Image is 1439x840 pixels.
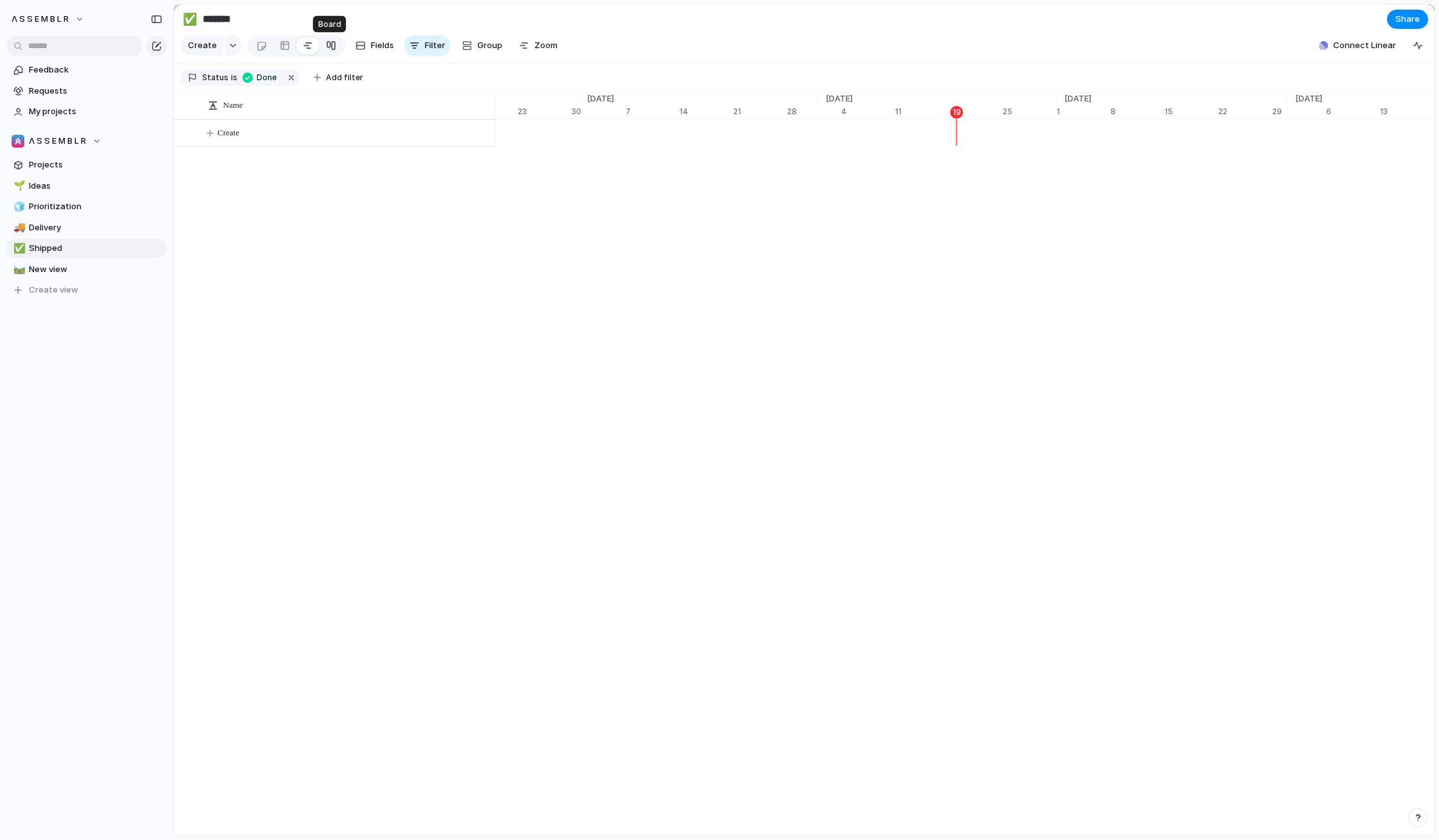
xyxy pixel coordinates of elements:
[29,64,162,76] span: Feedback
[818,92,860,105] span: [DATE]
[1288,92,1330,105] span: [DATE]
[514,35,563,56] button: Zoom
[187,120,515,146] button: Create
[183,10,197,28] div: ✅
[841,106,895,117] div: 4
[180,35,223,56] button: Create
[1057,106,1111,117] div: 1
[29,221,162,234] span: Delivery
[1003,106,1057,117] div: 25
[572,106,581,117] div: 30
[202,72,228,83] span: Status
[29,135,86,148] span: Λ S S E M B L R
[6,260,167,279] a: 🛤️New view
[13,178,22,193] div: 🌱
[579,92,622,105] span: [DATE]
[13,200,22,214] div: 🧊
[1395,13,1420,26] span: Share
[6,280,167,300] button: Create view
[1380,106,1434,117] div: 13
[29,284,78,296] span: Create view
[257,72,279,83] span: Done
[29,85,162,98] span: Requests
[6,81,167,101] a: Requests
[188,39,217,52] span: Create
[371,39,394,52] span: Fields
[228,71,240,85] button: is
[787,106,818,117] div: 28
[13,241,22,256] div: ✅
[350,35,399,56] button: Fields
[29,200,162,213] span: Prioritization
[12,200,24,213] button: 🧊
[29,263,162,276] span: New view
[12,242,24,255] button: ✅
[13,262,22,277] div: 🛤️
[6,9,91,30] button: Λ S S E M B L R
[1057,92,1099,105] span: [DATE]
[518,106,572,117] div: 23
[13,220,22,235] div: 🚚
[1333,39,1396,52] span: Connect Linear
[1272,106,1288,117] div: 29
[477,39,502,52] span: Group
[180,9,200,30] button: ✅
[425,39,445,52] span: Filter
[239,71,283,85] button: Done
[6,197,167,216] a: 🧊Prioritization
[534,39,558,52] span: Zoom
[1218,106,1272,117] div: 22
[12,13,69,26] span: Λ S S E M B L R
[306,69,371,87] button: Add filter
[6,239,167,258] a: ✅Shipped
[950,106,963,119] div: 19
[231,72,237,83] span: is
[6,155,167,175] a: Projects
[6,60,167,80] a: Feedback
[6,132,167,151] button: Λ S S E M B L R
[404,35,450,56] button: Filter
[1314,36,1401,55] button: Connect Linear
[326,72,363,83] span: Add filter
[1387,10,1428,29] button: Share
[1164,106,1218,117] div: 15
[1111,106,1164,117] div: 8
[626,106,679,117] div: 7
[12,221,24,234] button: 🚚
[1326,106,1380,117] div: 6
[12,263,24,276] button: 🛤️
[29,180,162,193] span: Ideas
[6,176,167,196] a: 🌱Ideas
[12,180,24,193] button: 🌱
[29,159,162,171] span: Projects
[313,16,346,33] div: Board
[895,106,949,117] div: 11
[456,35,509,56] button: Group
[6,218,167,237] a: 🚚Delivery
[733,106,787,117] div: 21
[6,102,167,121] a: My projects
[29,242,162,255] span: Shipped
[949,106,1003,117] div: 18
[217,126,239,139] span: Create
[29,105,162,118] span: My projects
[679,106,733,117] div: 14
